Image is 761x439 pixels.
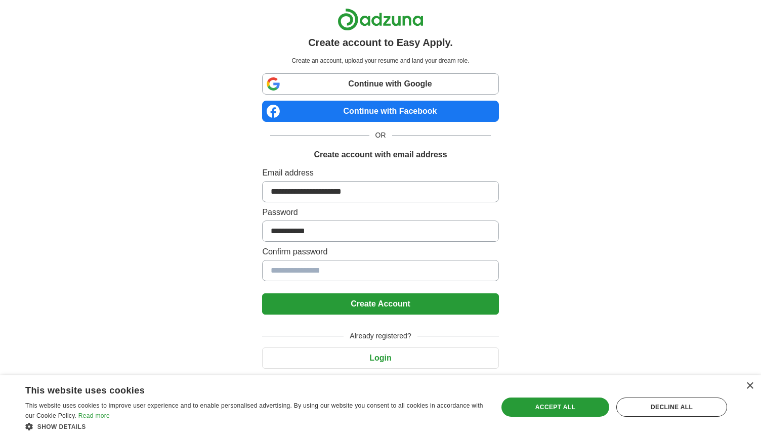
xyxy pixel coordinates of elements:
[262,167,498,179] label: Email address
[262,206,498,218] label: Password
[262,347,498,369] button: Login
[369,130,392,141] span: OR
[337,8,424,31] img: Adzuna logo
[37,423,86,430] span: Show details
[262,246,498,258] label: Confirm password
[308,35,453,50] h1: Create account to Easy Apply.
[344,331,417,341] span: Already registered?
[262,101,498,122] a: Continue with Facebook
[746,382,753,390] div: Close
[264,56,496,65] p: Create an account, upload your resume and land your dream role.
[314,149,447,161] h1: Create account with email address
[78,412,110,419] a: Read more, opens a new window
[25,381,458,397] div: This website uses cookies
[262,354,498,362] a: Login
[262,73,498,95] a: Continue with Google
[262,293,498,315] button: Create Account
[616,398,727,417] div: Decline all
[25,421,484,431] div: Show details
[501,398,609,417] div: Accept all
[25,402,483,419] span: This website uses cookies to improve user experience and to enable personalised advertising. By u...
